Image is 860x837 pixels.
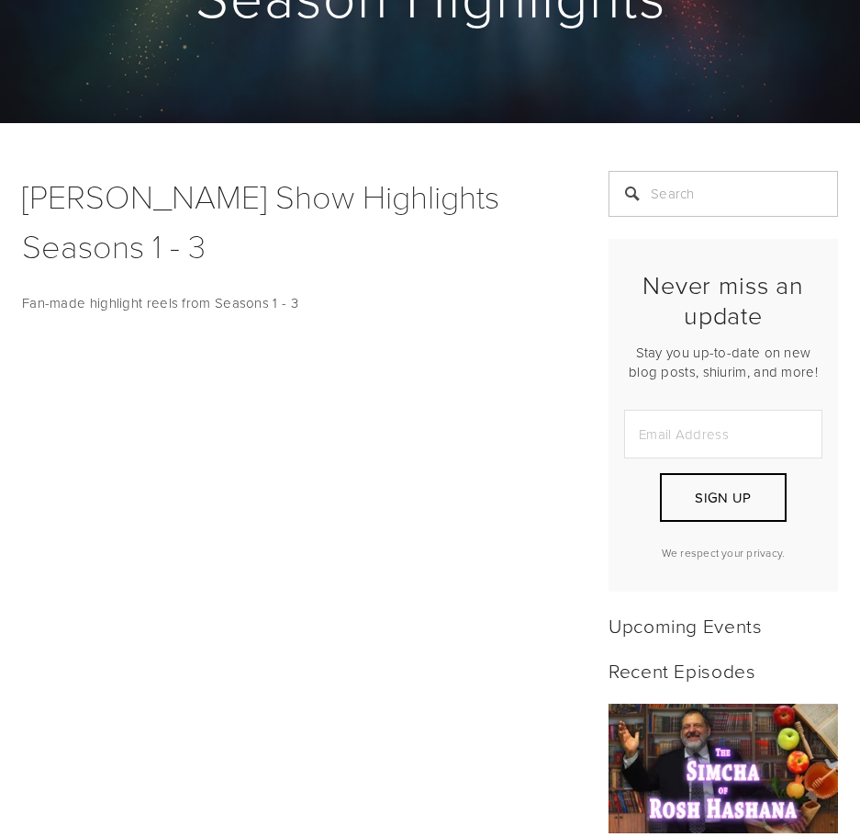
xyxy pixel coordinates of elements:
button: Sign Up [660,473,787,522]
h2: Never miss an update [624,270,822,330]
p: Stay you up-to-date on new blog posts, shiurim, and more! [624,343,822,381]
h2: Upcoming Events [609,614,838,637]
img: The Simcha of Rosh Hashana (Ep. 298) [609,704,839,833]
p: We respect your privacy. [624,545,822,560]
h1: [PERSON_NAME] Show Highlights Seasons 1 - 3 [22,171,563,270]
iframe: The Rabbi Orlofsky Show Highlights Video Season 1 [22,336,563,642]
h2: Recent Episodes [609,659,838,682]
span: Sign Up [695,488,751,507]
input: Email Address [624,410,822,458]
input: Search [609,171,838,217]
a: The Simcha of Rosh Hashana (Ep. 298) [609,704,838,833]
p: Fan-made highlight reels from Seasons 1 - 3 [22,292,563,314]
